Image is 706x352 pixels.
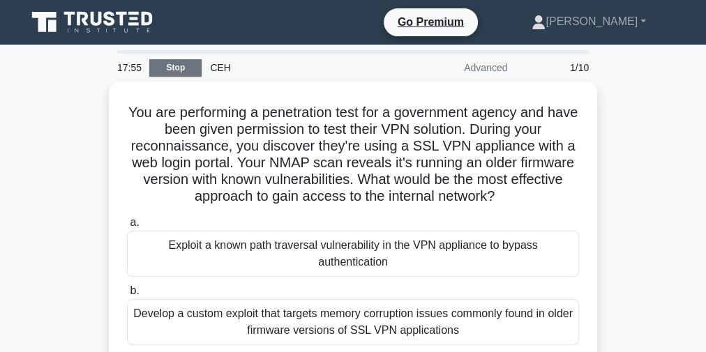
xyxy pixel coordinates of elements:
[130,284,139,296] span: b.
[109,54,149,82] div: 17:55
[393,54,516,82] div: Advanced
[127,299,579,345] div: Develop a custom exploit that targets memory corruption issues commonly found in older firmware v...
[202,54,393,82] div: CEH
[149,59,202,77] a: Stop
[126,104,580,206] h5: You are performing a penetration test for a government agency and have been given permission to t...
[127,231,579,277] div: Exploit a known path traversal vulnerability in the VPN appliance to bypass authentication
[498,8,679,36] a: [PERSON_NAME]
[130,216,139,228] span: a.
[389,13,472,31] a: Go Premium
[516,54,597,82] div: 1/10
